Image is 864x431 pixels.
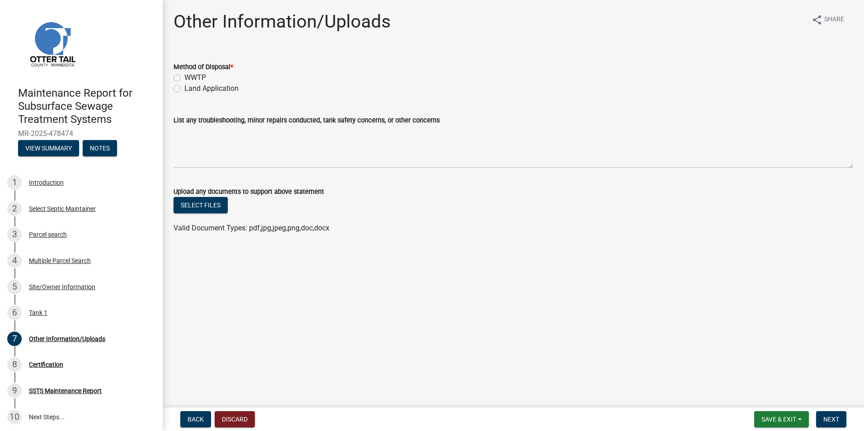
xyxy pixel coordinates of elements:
[7,227,22,242] div: 3
[83,145,117,153] wm-modal-confirm: Notes
[7,253,22,268] div: 4
[174,64,233,70] label: Method of Disposal
[180,411,211,427] button: Back
[804,11,851,28] button: shareShare
[29,206,96,212] div: Select Septic Maintainer
[83,140,117,156] button: Notes
[29,361,63,368] div: Certification
[7,332,22,346] div: 7
[7,384,22,398] div: 9
[18,87,155,126] h4: Maintenance Report for Subsurface Sewage Treatment Systems
[29,388,102,394] div: SSTS Maintenance Report
[816,411,846,427] button: Next
[188,416,204,423] span: Back
[18,140,79,156] button: View Summary
[184,72,206,83] label: WWTP
[174,189,324,195] label: Upload any documents to support above statement
[18,145,79,153] wm-modal-confirm: Summary
[7,305,22,320] div: 6
[29,258,91,264] div: Multiple Parcel Search
[7,175,22,190] div: 1
[29,231,67,238] div: Parcel search
[7,201,22,216] div: 2
[754,411,809,427] button: Save & Exit
[7,357,22,372] div: 8
[29,284,95,290] div: Site/Owner Information
[823,416,839,423] span: Next
[29,309,47,316] div: Tank 1
[184,83,239,94] label: Land Application
[824,14,844,25] span: Share
[174,224,329,232] span: Valid Document Types: pdf,jpg,jpeg,png,doc,docx
[174,11,391,33] h1: Other Information/Uploads
[215,411,255,427] button: Discard
[761,416,796,423] span: Save & Exit
[29,336,105,342] div: Other Information/Uploads
[174,197,228,213] button: Select files
[7,280,22,294] div: 5
[29,179,64,186] div: Introduction
[174,117,440,124] label: List any troubleshooting, minor repairs conducted, tank safety concerns, or other concerns
[7,410,22,424] div: 10
[18,9,86,77] img: Otter Tail County, Minnesota
[812,14,822,25] i: share
[18,129,145,138] span: MR-2025-478474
